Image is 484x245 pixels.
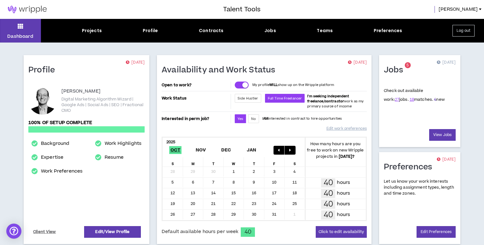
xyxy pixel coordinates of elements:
span: new [434,97,445,102]
div: M [183,157,204,167]
span: Nov [194,146,207,154]
sup: 5 [405,62,411,68]
p: hours [337,211,350,218]
div: Profile [143,27,158,34]
span: jobs. [395,97,409,102]
p: [DATE] [437,60,456,66]
span: Side Hustler [238,96,258,101]
p: Digital Marketing Algorithm Wizard | Google Ads | Social Ads | SEO | Fractional CMO [61,96,145,113]
p: [DATE] [348,60,367,66]
p: Work Status [162,94,229,103]
div: Matthew S. [28,86,57,115]
a: Expertise [41,154,63,161]
p: I interested in contract to hire opportunities [262,116,342,121]
p: Check out available work: [384,88,445,102]
span: matches. [410,97,433,102]
button: Click to edit availability [316,226,367,238]
div: Contracts [199,27,223,34]
span: Default available hours per week [162,228,238,235]
h1: Preferences [384,162,437,172]
h3: Talent Tools [223,5,261,14]
p: hours [337,190,350,197]
a: Resume [105,154,124,161]
p: [PERSON_NAME] [61,88,101,95]
span: [PERSON_NAME] [439,6,478,13]
span: Oct [169,146,182,154]
b: [DATE] ? [339,154,355,159]
a: 18 [410,97,414,102]
span: No [251,117,256,121]
span: Yes [238,117,243,121]
a: Edit/View Profile [84,226,141,238]
p: Let us know your work interests including assignment types, length and time zones. [384,179,456,197]
h1: Availability and Work Status [162,65,280,75]
div: T [203,157,224,167]
div: W [224,157,244,167]
div: Preferences [374,27,402,34]
div: Teams [317,27,333,34]
button: Log out [452,25,475,37]
div: Jobs [264,27,276,34]
p: hours [337,179,350,186]
h1: Jobs [384,65,408,75]
div: S [163,157,183,167]
span: 5 [406,63,409,68]
p: How many hours are you free to work on new Wripple projects in [305,141,366,160]
div: T [244,157,264,167]
a: Edit Preferences [417,226,456,238]
div: F [264,157,285,167]
b: I'm seeking independent freelance/contractor [307,94,349,104]
p: hours [337,201,350,208]
a: 27 [395,97,399,102]
p: Open to work? [162,83,229,88]
span: Jan [245,146,258,154]
b: 2025 [166,139,176,145]
a: Background [41,140,69,147]
a: Client View [32,226,57,237]
span: work as my primary source of income [307,94,364,109]
div: S [285,157,305,167]
p: Interested in perm job? [162,114,229,123]
a: Work Preferences [41,168,83,175]
p: Dashboard [7,33,33,40]
div: Open Intercom Messenger [6,224,21,239]
h1: Profile [28,65,60,75]
a: Edit work preferences [326,123,367,134]
strong: AM [263,116,268,121]
a: Work Highlights [105,140,141,147]
p: [DATE] [437,157,456,163]
a: 4 [434,97,436,102]
p: [DATE] [126,60,145,66]
p: My profile show up on the Wripple platform [252,83,334,88]
p: 100% of setup complete [28,119,145,126]
strong: WILL [269,83,278,87]
a: View Jobs [429,129,456,141]
div: Projects [82,27,102,34]
span: Dec [220,146,233,154]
